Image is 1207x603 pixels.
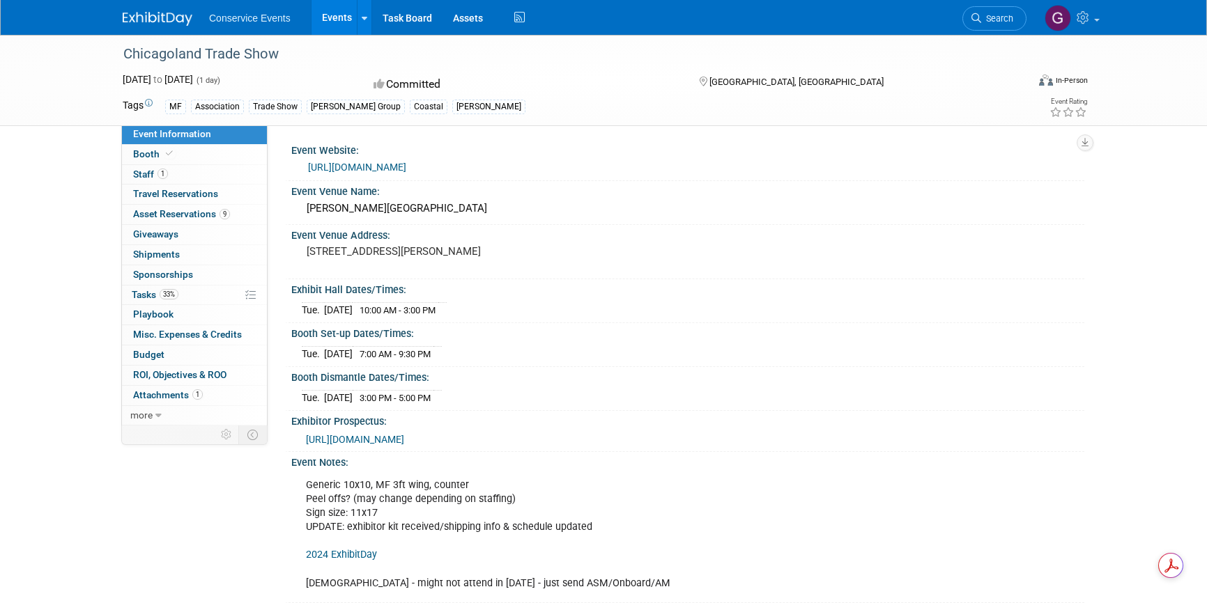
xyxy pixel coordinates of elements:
[944,72,1088,93] div: Event Format
[1039,75,1053,86] img: Format-Inperson.png
[981,13,1013,24] span: Search
[151,74,164,85] span: to
[122,265,267,285] a: Sponsorships
[452,100,525,114] div: [PERSON_NAME]
[122,305,267,324] a: Playbook
[132,289,178,300] span: Tasks
[133,269,193,280] span: Sponsorships
[123,74,193,85] span: [DATE] [DATE]
[133,369,226,380] span: ROI, Objectives & ROO
[324,347,353,361] td: [DATE]
[133,169,168,180] span: Staff
[133,389,203,400] span: Attachments
[123,12,192,26] img: ExhibitDay
[306,549,377,561] a: 2024 ExhibitDay
[308,162,406,173] a: [URL][DOMAIN_NAME]
[239,425,268,444] td: Toggle Event Tabs
[133,148,176,159] span: Booth
[1050,98,1087,105] div: Event Rating
[166,150,173,157] i: Booth reservation complete
[157,169,168,179] span: 1
[324,391,353,405] td: [DATE]
[122,225,267,244] a: Giveaways
[369,72,677,97] div: Committed
[133,128,211,139] span: Event Information
[291,411,1084,428] div: Exhibitor Prospectus:
[133,249,180,260] span: Shipments
[220,209,230,219] span: 9
[122,125,267,144] a: Event Information
[360,305,436,315] span: 10:00 AM - 3:00 PM
[1055,75,1088,86] div: In-Person
[307,100,405,114] div: [PERSON_NAME] Group
[122,165,267,185] a: Staff1
[296,471,930,597] div: Generic 10x10, MF 3ft wing, counter Peel offs? (may change depending on staffing) Sign size: 11x1...
[133,308,174,320] span: Playbook
[118,42,1006,67] div: Chicagoland Trade Show
[165,100,186,114] div: MF
[1045,5,1071,31] img: Gayle Reese
[122,185,267,204] a: Travel Reservations
[291,225,1084,242] div: Event Venue Address:
[291,452,1084,469] div: Event Notes:
[709,77,884,87] span: [GEOGRAPHIC_DATA], [GEOGRAPHIC_DATA]
[192,389,203,400] span: 1
[122,325,267,345] a: Misc. Expenses & Credits
[410,100,447,114] div: Coastal
[133,228,178,240] span: Giveaways
[133,329,242,340] span: Misc. Expenses & Credits
[291,140,1084,157] div: Event Website:
[291,279,1084,297] div: Exhibit Hall Dates/Times:
[123,98,153,114] td: Tags
[133,188,218,199] span: Travel Reservations
[160,289,178,299] span: 33%
[122,145,267,164] a: Booth
[291,367,1084,384] div: Booth Dismantle Dates/Times:
[360,349,431,359] span: 7:00 AM - 9:30 PM
[122,386,267,405] a: Attachments1
[360,393,431,403] span: 3:00 PM - 5:00 PM
[249,100,302,114] div: Trade Show
[195,76,220,85] span: (1 day)
[209,13,291,24] span: Conservice Events
[122,406,267,425] a: more
[307,245,606,258] pre: [STREET_ADDRESS][PERSON_NAME]
[122,245,267,265] a: Shipments
[306,434,404,445] a: [URL][DOMAIN_NAME]
[133,349,164,360] span: Budget
[130,409,153,421] span: more
[133,208,230,219] span: Asset Reservations
[122,205,267,224] a: Asset Reservations9
[122,285,267,305] a: Tasks33%
[962,6,1027,31] a: Search
[191,100,244,114] div: Association
[291,323,1084,340] div: Booth Set-up Dates/Times:
[302,347,324,361] td: Tue.
[291,181,1084,198] div: Event Venue Name:
[324,303,353,318] td: [DATE]
[122,366,267,385] a: ROI, Objectives & ROO
[215,425,239,444] td: Personalize Event Tab Strip
[302,303,324,318] td: Tue.
[122,345,267,365] a: Budget
[302,198,1074,219] div: [PERSON_NAME][GEOGRAPHIC_DATA]
[302,391,324,405] td: Tue.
